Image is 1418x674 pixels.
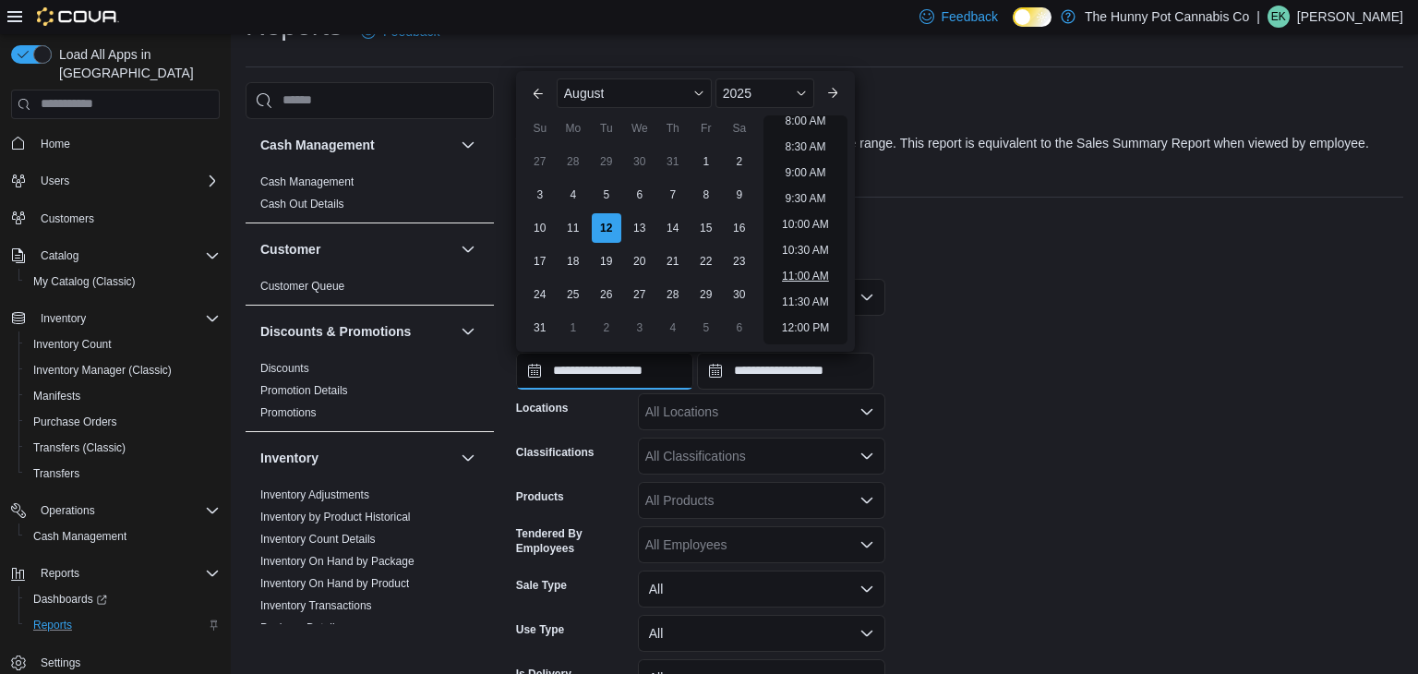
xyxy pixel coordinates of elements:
span: Inventory [33,307,220,330]
button: Purchase Orders [18,409,227,435]
a: Customers [33,208,102,230]
div: day-17 [525,247,555,276]
button: Home [4,130,227,157]
span: Users [41,174,69,188]
span: Inventory Transactions [260,598,372,613]
button: Open list of options [859,493,874,508]
button: Users [33,170,77,192]
div: day-16 [725,213,754,243]
button: Catalog [4,243,227,269]
div: day-31 [525,313,555,343]
button: Catalog [33,245,86,267]
a: Reports [26,614,79,636]
div: Customer [246,275,494,305]
button: Cash Management [18,524,227,549]
span: Feedback [942,7,998,26]
span: Inventory Count [33,337,112,352]
button: Customer [457,238,479,260]
span: Package Details [260,620,341,635]
span: Inventory Manager (Classic) [33,363,172,378]
a: Inventory On Hand by Product [260,577,409,590]
div: day-6 [725,313,754,343]
span: Reports [33,562,220,584]
span: Home [33,132,220,155]
button: Customers [4,205,227,232]
button: Cash Management [260,136,453,154]
span: Transfers (Classic) [33,440,126,455]
div: day-29 [691,280,721,309]
span: Reports [26,614,220,636]
span: Catalog [33,245,220,267]
a: Inventory by Product Historical [260,511,411,524]
span: Discounts [260,361,309,376]
span: Manifests [33,389,80,403]
button: Operations [4,498,227,524]
li: 9:00 AM [777,162,833,184]
div: day-29 [592,147,621,176]
div: Button. Open the year selector. 2025 is currently selected. [715,78,814,108]
label: Products [516,489,564,504]
span: My Catalog (Classic) [33,274,136,289]
a: Dashboards [18,586,227,612]
input: Press the down key to enter a popover containing a calendar. Press the escape key to close the po... [516,353,693,390]
a: Transfers [26,463,87,485]
span: Transfers [33,466,79,481]
label: Use Type [516,622,564,637]
div: day-30 [625,147,655,176]
span: Users [33,170,220,192]
div: day-25 [559,280,588,309]
a: Inventory Adjustments [260,488,369,501]
div: day-1 [691,147,721,176]
span: Transfers (Classic) [26,437,220,459]
div: Discounts & Promotions [246,357,494,431]
span: Settings [41,656,80,670]
ul: Time [763,115,847,344]
div: day-23 [725,247,754,276]
li: 12:30 PM [775,343,836,365]
button: All [638,615,885,652]
input: Dark Mode [1013,7,1051,27]
div: day-8 [691,180,721,210]
div: day-18 [559,247,588,276]
p: The Hunny Pot Cannabis Co [1085,6,1249,28]
a: Package Details [260,621,341,634]
span: Dashboards [33,592,107,607]
button: My Catalog (Classic) [18,269,227,295]
h3: Customer [260,240,320,259]
div: day-13 [625,213,655,243]
label: Locations [516,401,569,415]
span: Cash Management [33,529,126,544]
button: Open list of options [859,449,874,463]
div: day-30 [725,280,754,309]
a: Customer Queue [260,280,344,293]
label: Tendered By Employees [516,526,631,556]
div: Tu [592,114,621,143]
button: Reports [4,560,227,586]
label: Sale Type [516,578,567,593]
a: Settings [33,652,88,674]
img: Cova [37,7,119,26]
button: Customer [260,240,453,259]
div: day-31 [658,147,688,176]
div: day-3 [525,180,555,210]
button: Discounts & Promotions [457,320,479,343]
span: EK [1271,6,1286,28]
a: Inventory Transactions [260,599,372,612]
div: day-28 [658,280,688,309]
a: Cash Management [260,175,354,188]
button: Inventory Count [18,331,227,357]
a: Home [33,133,78,155]
span: My Catalog (Classic) [26,271,220,293]
button: Reports [33,562,87,584]
button: Reports [18,612,227,638]
span: Customers [41,211,94,226]
span: Operations [41,503,95,518]
div: day-21 [658,247,688,276]
div: View sales totals by tendered employee for a specified date range. This report is equivalent to t... [516,134,1369,153]
span: Inventory by Product Historical [260,510,411,524]
button: Discounts & Promotions [260,322,453,341]
div: day-5 [691,313,721,343]
button: Inventory [4,306,227,331]
span: Customer Queue [260,279,344,294]
h3: Discounts & Promotions [260,322,411,341]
